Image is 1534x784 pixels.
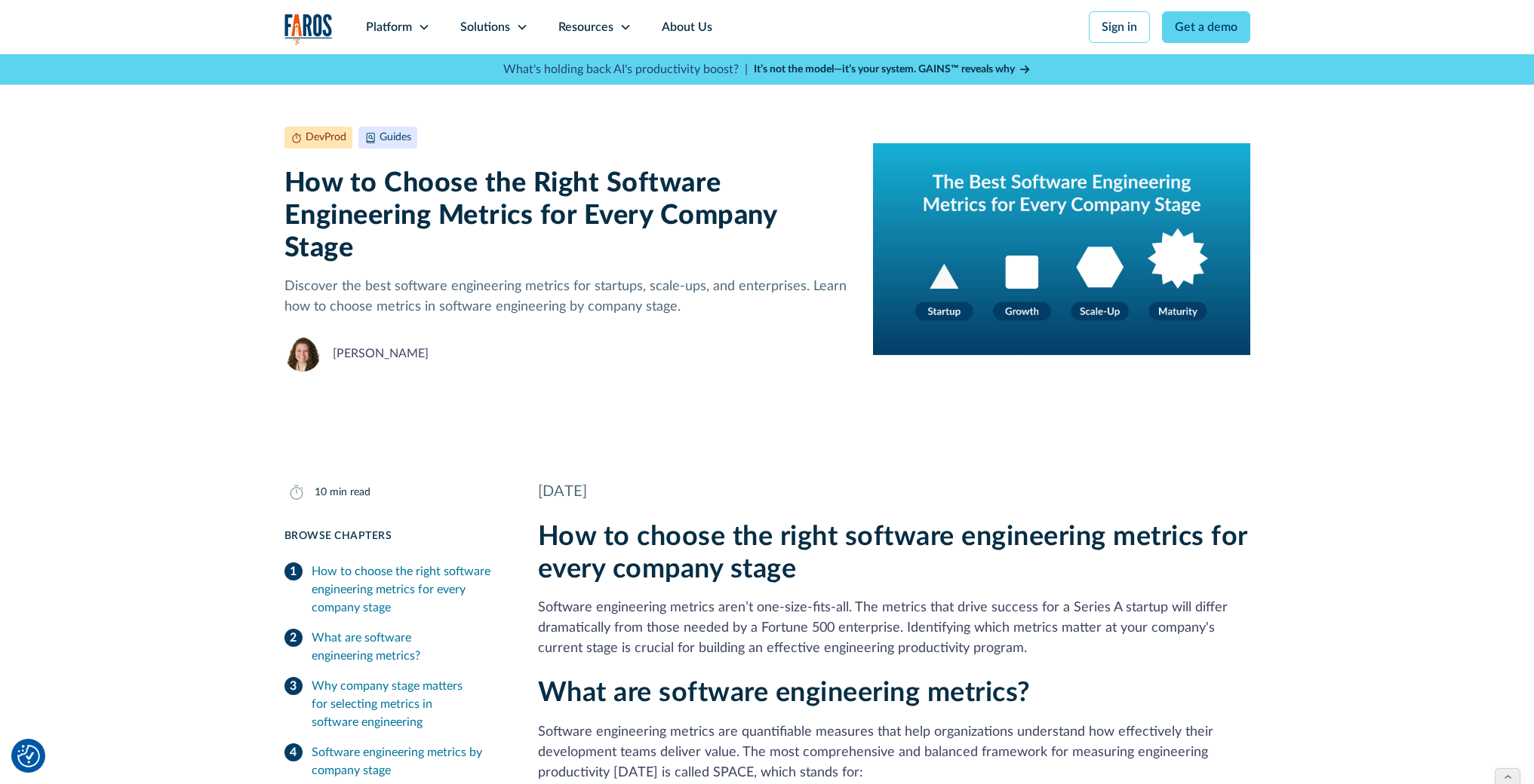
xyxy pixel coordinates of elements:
[538,677,1250,709] h2: What are software engineering metrics?
[754,64,1015,75] strong: It’s not the model—it’s your system. GAINS™ reveals why
[312,562,502,617] div: How to choose the right software engineering metrics for every company stage
[460,18,510,36] div: Solutions
[284,335,321,372] img: Neely Dunlap
[312,677,502,731] div: Why company stage matters for selecting metrics in software engineering
[284,623,502,671] a: What are software engineering metrics?
[315,485,327,501] div: 10
[538,480,1250,503] div: [DATE]
[284,14,333,44] a: home
[284,528,502,544] div: Browse Chapters
[284,671,502,737] a: Why company stage matters for selecting metrics in software engineering
[538,722,1250,783] p: Software engineering metrics are quantifiable measures that help organizations understand how eff...
[366,18,412,36] div: Platform
[312,743,502,779] div: Software engineering metrics by company stage
[284,167,850,265] h1: How to Choose the Right Software Engineering Metrics for Every Company Stage
[873,127,1250,372] img: On blue gradient, graphic titled 'The Best Software Engineering Metrics for Every Company Stage' ...
[538,598,1250,659] p: Software engineering metrics aren’t one-size-fits-all. The metrics that drive success for a Serie...
[17,745,40,767] img: Revisit consent button
[1089,11,1150,43] a: Sign in
[503,60,748,78] p: What's holding back AI's productivity boost? |
[330,485,370,501] div: min read
[284,14,333,44] img: Logo of the analytics and reporting company Faros.
[306,130,346,145] div: DevProd
[284,277,850,317] p: Discover the best software engineering metrics for startups, scale-ups, and enterprises. Learn ho...
[538,521,1250,586] h2: How to choose the right software engineering metrics for every company stage
[312,629,502,665] div: What are software engineering metrics?
[380,130,411,145] div: Guides
[17,745,40,767] button: Cookie Settings
[284,556,502,623] a: How to choose the right software engineering metrics for every company stage
[754,62,1031,78] a: It’s not the model—it’s your system. GAINS™ reveals why
[1162,11,1250,43] a: Get a demo
[558,18,613,36] div: Resources
[333,345,429,363] div: [PERSON_NAME]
